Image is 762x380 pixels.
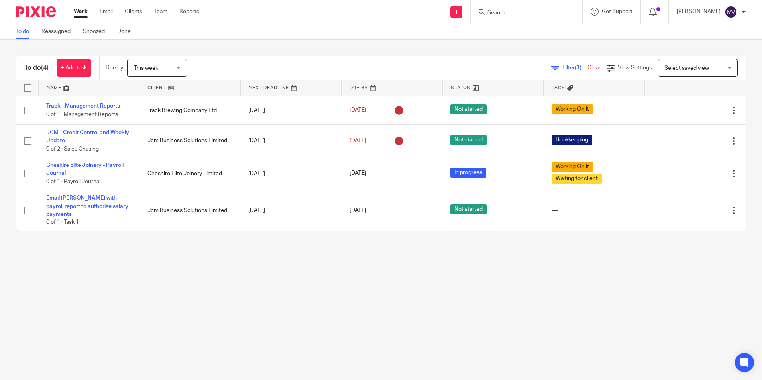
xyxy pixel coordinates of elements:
[602,9,632,14] span: Get Support
[139,190,241,231] td: Jcm Business Solutions Limited
[487,10,558,17] input: Search
[450,204,487,214] span: Not started
[16,6,56,17] img: Pixie
[46,112,118,117] span: 0 of 1 · Management Reports
[24,64,49,72] h1: To do
[139,96,241,124] td: Track Brewing Company Ltd
[552,135,592,145] span: Bookkeeping
[677,8,721,16] p: [PERSON_NAME]
[46,163,124,176] a: Cheshire Elite Joinery - Payroll Journal
[240,190,342,231] td: [DATE]
[46,146,99,152] span: 0 of 2 · Sales Chasing
[350,138,366,143] span: [DATE]
[41,24,77,39] a: Reassigned
[240,96,342,124] td: [DATE]
[450,135,487,145] span: Not started
[450,104,487,114] span: Not started
[139,157,241,190] td: Cheshire Elite Joinery Limited
[16,24,35,39] a: To do
[552,162,593,172] span: Working On It
[552,104,593,114] span: Working On It
[587,65,601,71] a: Clear
[179,8,199,16] a: Reports
[350,108,366,113] span: [DATE]
[83,24,111,39] a: Snoozed
[134,65,158,71] span: This week
[41,65,49,71] span: (4)
[240,157,342,190] td: [DATE]
[125,8,142,16] a: Clients
[450,168,486,178] span: In progress
[100,8,113,16] a: Email
[57,59,91,77] a: + Add task
[552,206,637,214] div: ---
[154,8,167,16] a: Team
[46,220,79,225] span: 0 of 1 · Task 1
[46,103,120,109] a: Track - Management Reports
[117,24,137,39] a: Done
[618,65,652,71] span: View Settings
[552,86,565,90] span: Tags
[350,208,366,213] span: [DATE]
[46,179,100,184] span: 0 of 1 · Payroll Journal
[46,195,128,217] a: Email [PERSON_NAME] with payroll report to authorise salary payments
[240,124,342,157] td: [DATE]
[575,65,581,71] span: (1)
[562,65,587,71] span: Filter
[46,130,129,143] a: JCM - Credit Control and Weekly Update
[74,8,88,16] a: Work
[350,171,366,176] span: [DATE]
[139,124,241,157] td: Jcm Business Solutions Limited
[664,65,709,71] span: Select saved view
[725,6,737,18] img: svg%3E
[106,64,123,72] p: Due by
[552,174,602,184] span: Waiting for client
